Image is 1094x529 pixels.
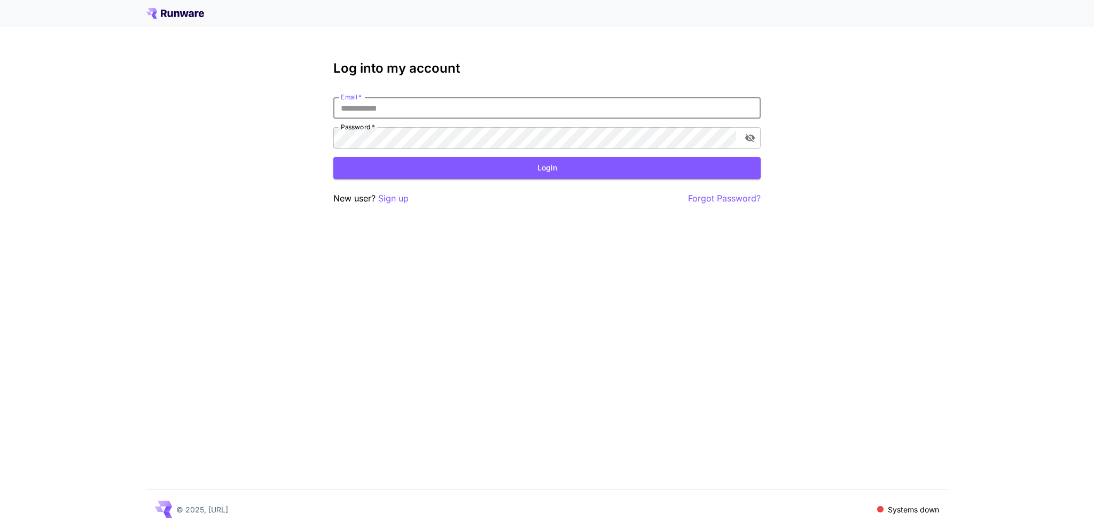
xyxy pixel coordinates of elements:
[341,92,362,102] label: Email
[176,504,228,515] p: © 2025, [URL]
[333,61,761,76] h3: Log into my account
[688,192,761,205] button: Forgot Password?
[333,157,761,179] button: Login
[378,192,409,205] button: Sign up
[740,128,760,147] button: toggle password visibility
[888,504,939,515] p: Systems down
[333,192,409,205] p: New user?
[341,122,375,131] label: Password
